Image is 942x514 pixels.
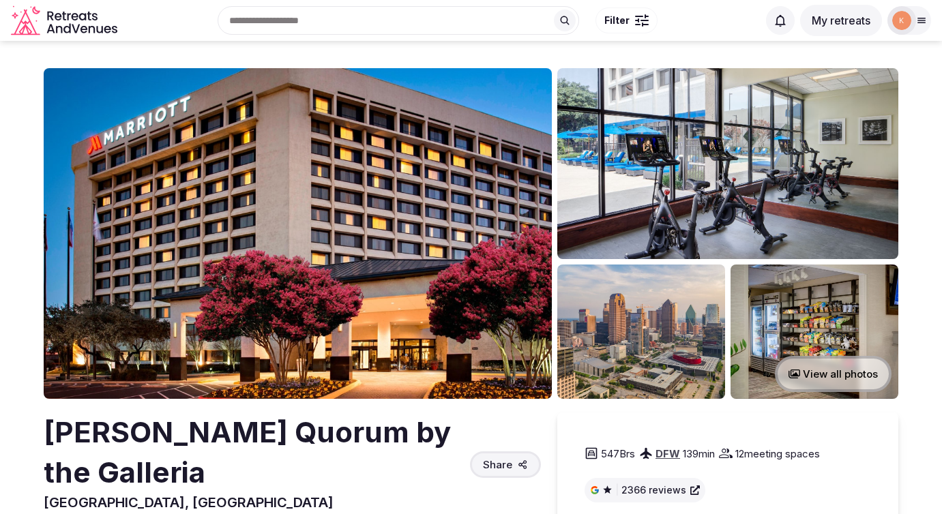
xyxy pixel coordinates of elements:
span: 12 meeting spaces [735,447,820,461]
a: DFW [656,447,680,460]
span: 547 Brs [601,447,635,461]
a: My retreats [800,14,882,27]
button: View all photos [775,356,892,392]
img: Venue gallery photo [557,264,725,399]
span: 139 min [683,447,715,461]
svg: Retreats and Venues company logo [11,5,120,36]
img: Venue gallery photo [557,68,898,259]
img: Venue gallery photo [731,264,898,399]
span: 2366 reviews [621,483,686,497]
span: | [615,483,619,497]
a: Visit the homepage [11,5,120,36]
button: Share [470,451,541,478]
span: Filter [604,14,630,27]
img: Venue cover photo [44,68,552,399]
button: Filter [595,7,658,33]
button: My retreats [800,5,882,36]
span: Share [483,457,512,472]
h2: [PERSON_NAME] Quorum by the Galleria [44,412,465,493]
img: kringel [892,11,911,30]
a: |2366 reviews [590,483,700,497]
span: [GEOGRAPHIC_DATA], [GEOGRAPHIC_DATA] [44,494,334,511]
